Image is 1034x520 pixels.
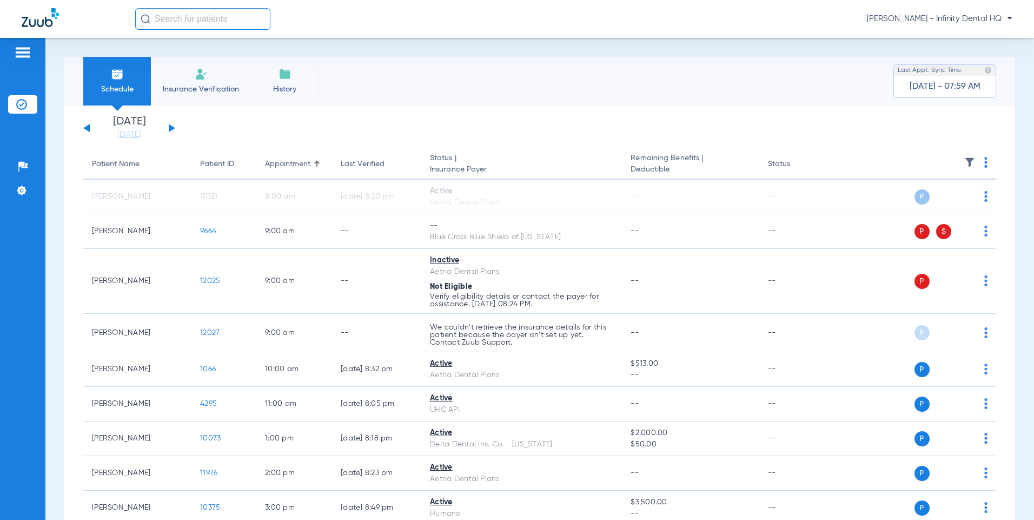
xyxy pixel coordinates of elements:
[421,149,622,180] th: Status |
[759,314,832,352] td: --
[91,84,143,95] span: Schedule
[332,214,421,249] td: --
[200,365,216,373] span: 1066
[759,352,832,387] td: --
[914,189,930,205] span: P
[200,277,220,285] span: 12025
[83,249,191,314] td: [PERSON_NAME]
[430,508,613,519] div: Humana
[135,8,270,30] input: Search for patients
[332,249,421,314] td: --
[984,468,987,478] img: group-dot-blue.svg
[898,65,963,76] span: Last Appt. Sync Time:
[341,159,413,170] div: Last Verified
[256,314,332,352] td: 9:00 AM
[92,159,183,170] div: Patient Name
[631,193,639,200] span: --
[980,468,1034,520] iframe: Chat Widget
[914,274,930,289] span: P
[200,504,220,511] span: 10375
[14,46,31,59] img: hamburger-icon
[430,197,613,208] div: Aetna Dental Plans
[332,456,421,491] td: [DATE] 8:23 PM
[256,180,332,214] td: 8:00 AM
[200,469,217,477] span: 11976
[430,370,613,381] div: Aetna Dental Plans
[914,466,930,481] span: P
[430,497,613,508] div: Active
[200,400,217,407] span: 4295
[430,232,613,243] div: Blue Cross Blue Shield of [US_STATE]
[430,266,613,278] div: Aetna Dental Plans
[631,329,639,337] span: --
[984,191,987,202] img: group-dot-blue.svg
[430,404,613,416] div: UHC API
[759,456,832,491] td: --
[759,387,832,422] td: --
[200,227,216,235] span: 9664
[141,14,150,24] img: Search Icon
[83,214,191,249] td: [PERSON_NAME]
[430,324,613,346] p: We couldn’t retrieve the insurance details for this patient because the payer isn’t set up yet. C...
[22,8,59,27] img: Zuub Logo
[622,149,759,180] th: Remaining Benefits |
[631,358,750,370] span: $513.00
[430,186,613,197] div: Active
[984,364,987,374] img: group-dot-blue.svg
[279,68,291,81] img: History
[265,159,323,170] div: Appointment
[631,497,750,508] span: $3,500.00
[914,501,930,516] span: P
[332,352,421,387] td: [DATE] 8:32 PM
[332,314,421,352] td: --
[430,393,613,404] div: Active
[256,387,332,422] td: 11:00 AM
[97,116,162,140] li: [DATE]
[430,283,472,291] span: Not Eligible
[631,370,750,381] span: --
[200,159,234,170] div: Patient ID
[92,159,140,170] div: Patient Name
[631,277,639,285] span: --
[984,157,987,168] img: group-dot-blue.svg
[430,473,613,485] div: Aetna Dental Plans
[83,180,191,214] td: [PERSON_NAME]
[984,275,987,286] img: group-dot-blue.svg
[97,129,162,140] a: [DATE]
[631,508,750,519] span: --
[430,462,613,473] div: Active
[195,68,208,81] img: Manual Insurance Verification
[867,14,1012,24] span: [PERSON_NAME] - Infinity Dental HQ
[200,435,221,442] span: 10073
[83,422,191,456] td: [PERSON_NAME]
[430,439,613,450] div: Delta Dental Ins. Co. - [US_STATE]
[256,422,332,456] td: 1:00 PM
[430,255,613,266] div: Inactive
[159,84,243,95] span: Insurance Verification
[332,387,421,422] td: [DATE] 8:05 PM
[631,427,750,439] span: $2,000.00
[256,456,332,491] td: 2:00 PM
[984,327,987,338] img: group-dot-blue.svg
[430,293,613,308] p: Verify eligibility details or contact the payer for assistance. [DATE] 08:24 PM.
[631,227,639,235] span: --
[631,400,639,407] span: --
[430,358,613,370] div: Active
[759,214,832,249] td: --
[430,220,613,232] div: --
[984,67,992,74] img: last sync help info
[631,164,750,175] span: Deductible
[83,387,191,422] td: [PERSON_NAME]
[200,329,220,337] span: 12027
[83,456,191,491] td: [PERSON_NAME]
[914,325,930,340] span: P
[256,249,332,314] td: 9:00 AM
[83,314,191,352] td: [PERSON_NAME]
[984,226,987,236] img: group-dot-blue.svg
[631,469,639,477] span: --
[759,180,832,214] td: --
[914,224,930,239] span: P
[259,84,310,95] span: History
[964,157,975,168] img: filter.svg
